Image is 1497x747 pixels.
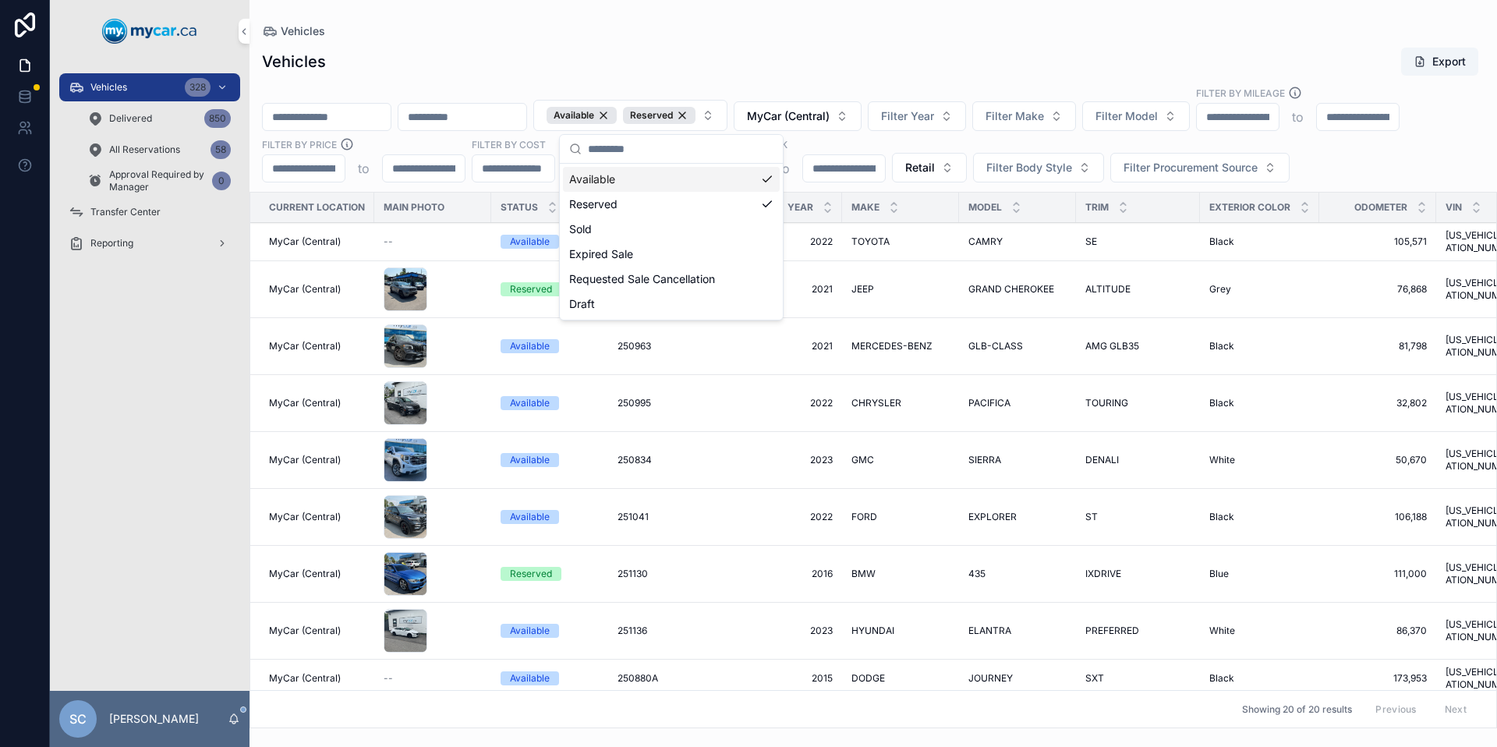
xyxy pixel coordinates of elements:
span: Black [1209,235,1234,248]
span: 2022 [734,511,833,523]
span: DENALI [1085,454,1119,466]
a: 2016 [734,568,833,580]
a: TOYOTA [851,235,950,248]
span: 2022 [734,235,833,248]
span: SXT [1085,672,1104,685]
span: Vehicles [281,23,325,39]
span: 250880A [618,672,658,685]
div: 328 [185,78,211,97]
span: Current Location [269,201,365,214]
span: Filter Body Style [986,160,1072,175]
a: Vehicles328 [59,73,240,101]
div: Available [563,167,780,192]
a: 32,802 [1329,397,1427,409]
a: MyCar (Central) [269,672,365,685]
div: Available [510,453,550,467]
a: ALTITUDE [1085,283,1191,296]
h1: Vehicles [262,51,326,73]
span: Black [1209,397,1234,409]
a: Transfer Center [59,198,240,226]
a: JEEP [851,283,950,296]
span: 2023 [734,625,833,637]
button: Select Button [1110,153,1290,182]
button: Select Button [533,100,727,131]
span: Trim [1085,201,1109,214]
a: 251130 [618,568,716,580]
p: to [778,159,790,178]
a: MyCar (Central) [269,235,365,248]
a: FORD [851,511,950,523]
span: Delivered [109,112,152,125]
a: 111,000 [1329,568,1427,580]
span: 251130 [618,568,648,580]
span: Showing 20 of 20 results [1242,703,1352,716]
span: AMG GLB35 [1085,340,1139,352]
a: 50,670 [1329,454,1427,466]
button: Export [1401,48,1478,76]
span: Filter Procurement Source [1124,160,1258,175]
a: IXDRIVE [1085,568,1191,580]
a: -- [384,672,482,685]
span: 76,868 [1329,283,1427,296]
div: Available [510,235,550,249]
span: Vehicles [90,81,127,94]
span: 105,571 [1329,235,1427,248]
span: 250834 [618,454,652,466]
span: 250995 [618,397,651,409]
div: Reserved [623,107,695,124]
label: FILTER BY PRICE [262,137,337,151]
span: Filter Year [881,108,934,124]
span: Odometer [1354,201,1407,214]
a: Reporting [59,229,240,257]
span: ALTITUDE [1085,283,1131,296]
span: 2022 [734,397,833,409]
div: 0 [212,172,231,190]
a: 86,370 [1329,625,1427,637]
a: 251136 [618,625,716,637]
span: 251136 [618,625,647,637]
a: SXT [1085,672,1191,685]
span: Main Photo [384,201,444,214]
span: GMC [851,454,874,466]
div: Expired Sale [563,242,780,267]
a: Available [501,453,599,467]
span: All Reservations [109,143,180,156]
a: MyCar (Central) [269,511,365,523]
span: MyCar (Central) [269,625,341,637]
span: TOYOTA [851,235,890,248]
span: GRAND CHEROKEE [968,283,1054,296]
span: JEEP [851,283,874,296]
button: Unselect RESERVED [623,107,695,124]
img: App logo [102,19,197,44]
a: ELANTRA [968,625,1067,637]
a: Available [501,624,599,638]
span: GLB-CLASS [968,340,1023,352]
a: Available [501,235,599,249]
a: -- [384,235,482,248]
a: 2021 [734,340,833,352]
a: GLB-CLASS [968,340,1067,352]
button: Select Button [972,101,1076,131]
a: MyCar (Central) [269,397,365,409]
span: MyCar (Central) [269,340,341,352]
div: 850 [204,109,231,128]
a: DENALI [1085,454,1191,466]
div: Reserved [510,567,552,581]
a: 2021 [734,283,833,296]
div: Reserved [563,192,780,217]
span: FORD [851,511,877,523]
span: MyCar (Central) [269,511,341,523]
a: Black [1209,672,1310,685]
div: Draft [563,292,780,317]
a: Blue [1209,568,1310,580]
a: JOURNEY [968,672,1067,685]
a: Black [1209,397,1310,409]
div: Sold [563,217,780,242]
a: Black [1209,235,1310,248]
button: Select Button [1082,101,1190,131]
span: 2015 [734,672,833,685]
